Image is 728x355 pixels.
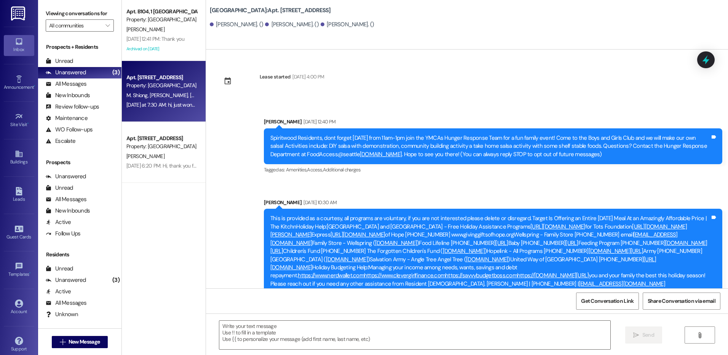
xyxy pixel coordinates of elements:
span: Access , [307,166,322,173]
a: https://www.nerdwallet.comhttps://www.clevergirlfinance.comhttps://savvybudgetboss.comhttps://[DO... [298,272,589,279]
i:  [697,332,702,338]
div: Unread [46,57,73,65]
div: All Messages [46,80,86,88]
span: New Message [69,338,100,346]
a: Inbox [4,35,34,56]
div: Residents [38,251,121,259]
div: WO Follow-ups [46,126,93,134]
div: [PERSON_NAME] [264,198,722,209]
a: [EMAIL_ADDRESS][DOMAIN_NAME] [579,280,665,288]
div: All Messages [46,195,86,203]
div: Spiritwood Residents, dont forget [DATE] from 11am-1pm join the YMCAs Hunger Response Team for a ... [270,134,710,158]
a: [URL][DOMAIN_NAME] [330,231,385,238]
button: Send [625,326,662,344]
div: (3) [110,67,121,78]
div: Follow Ups [46,230,81,238]
div: Archived on [DATE] [126,44,198,54]
span: [PERSON_NAME] [126,26,164,33]
div: Unknown [46,310,78,318]
a: [URL][DOMAIN_NAME] [530,223,585,230]
div: [DATE] 12:40 PM [302,118,335,126]
div: Maintenance [46,114,88,122]
div: [DATE] 4:00 PM [291,73,324,81]
a: [URL][DOMAIN_NAME][PERSON_NAME] [270,223,687,238]
span: [PERSON_NAME] [190,92,228,99]
a: Templates • [4,260,34,280]
div: Unread [46,184,73,192]
button: Share Conversation via email [643,293,720,310]
div: Unanswered [46,276,86,284]
div: (3) [110,274,121,286]
div: Property: [GEOGRAPHIC_DATA] [126,16,197,24]
div: Review follow-ups [46,103,99,111]
span: Additional charges [323,166,361,173]
div: [PERSON_NAME]. () [210,21,263,29]
div: New Inbounds [46,207,90,215]
div: All Messages [46,299,86,307]
a: [URL] [495,239,508,247]
a: Guest Cards [4,222,34,243]
div: [PERSON_NAME] [264,118,722,128]
div: [DATE] at 7:30 AM: hi, just wondering about the parking lot project. on the picture where the gre... [126,101,651,108]
div: Prospects + Residents [38,43,121,51]
span: Get Conversation Link [581,297,634,305]
div: Tagged as: [264,164,722,175]
a: [DOMAIN_NAME][URL] [589,247,643,255]
div: [PERSON_NAME]. () [265,21,319,29]
span: Amenities , [286,166,307,173]
a: Account [4,297,34,318]
a: [DOMAIN_NAME] [326,256,368,263]
span: • [27,121,29,126]
div: [PERSON_NAME]. () [321,21,374,29]
span: [PERSON_NAME] [150,92,190,99]
a: [EMAIL_ADDRESS][DOMAIN_NAME] [270,231,678,246]
img: ResiDesk Logo [11,6,27,21]
div: Apt. [STREET_ADDRESS] [126,134,197,142]
div: New Inbounds [46,91,90,99]
button: New Message [52,336,108,348]
span: • [34,83,35,89]
div: Unread [46,265,73,273]
i:  [633,332,639,338]
span: [PERSON_NAME] [126,153,164,160]
a: [DOMAIN_NAME] [443,247,485,255]
span: • [29,270,30,276]
a: Support [4,334,34,355]
div: [DATE] 10:30 AM [302,198,337,206]
div: Unanswered [46,173,86,181]
a: [URL][DOMAIN_NAME] [270,256,656,271]
a: [DOMAIN_NAME][URL] [270,239,707,255]
a: [URL] [565,239,578,247]
a: Site Visit • [4,110,34,131]
span: Share Conversation via email [648,297,715,305]
div: This is provided as a courtesy, all programs are voluntary, if you are not interested please dele... [270,214,710,288]
span: M. Shiong [126,92,150,99]
a: Buildings [4,147,34,168]
button: Get Conversation Link [576,293,639,310]
div: Active [46,218,71,226]
div: [DATE] 12:41 PM: Thank you [126,35,184,42]
input: All communities [49,19,102,32]
a: [DOMAIN_NAME] [375,239,417,247]
div: Property: [GEOGRAPHIC_DATA] [126,82,197,90]
div: [DATE] 6:20 PM: Hi, thank you for your message. If this is an emergency, please call [PHONE_NUMBE... [126,162,713,169]
div: Lease started [260,73,291,81]
a: [DOMAIN_NAME] [466,256,508,263]
a: Leads [4,185,34,205]
label: Viewing conversations for [46,8,114,19]
div: Property: [GEOGRAPHIC_DATA] [126,142,197,150]
div: Escalate [46,137,75,145]
span: Send [642,331,654,339]
div: Apt. B104, 1 [GEOGRAPHIC_DATA] [126,8,197,16]
div: Unanswered [46,69,86,77]
i:  [105,22,110,29]
i:  [60,339,65,345]
b: [GEOGRAPHIC_DATA]: Apt. [STREET_ADDRESS] [210,6,331,14]
div: Apt. [STREET_ADDRESS] [126,74,197,82]
a: [DOMAIN_NAME] [360,150,402,158]
div: Prospects [38,158,121,166]
div: Active [46,288,71,296]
